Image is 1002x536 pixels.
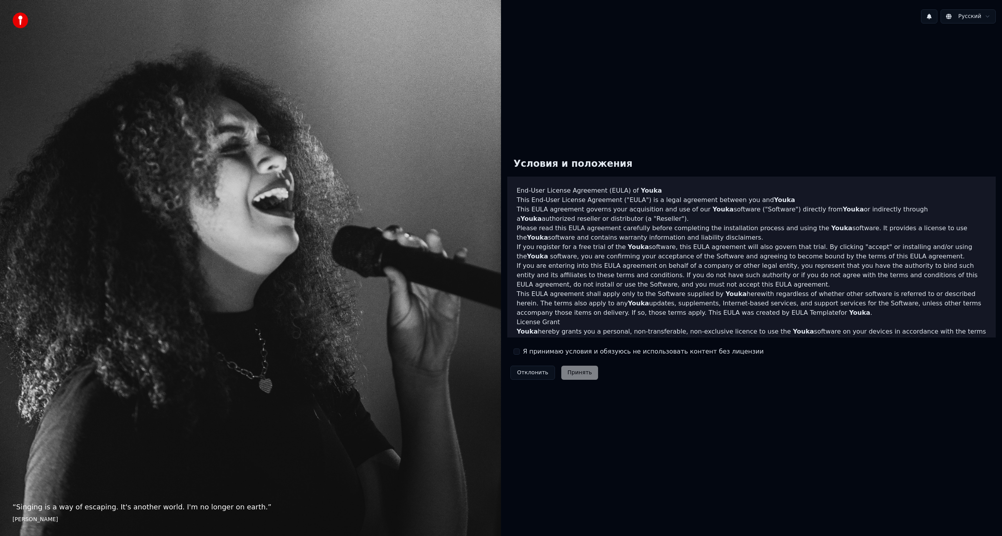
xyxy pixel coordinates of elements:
[831,224,852,232] span: Youka
[726,290,747,298] span: Youka
[517,327,986,346] p: hereby grants you a personal, non-transferable, non-exclusive licence to use the software on your...
[517,328,538,335] span: Youka
[517,289,986,318] p: This EULA agreement shall apply only to the Software supplied by herewith regardless of whether o...
[628,300,649,307] span: Youka
[517,261,986,289] p: If you are entering into this EULA agreement on behalf of a company or other legal entity, you re...
[13,13,28,28] img: youka
[527,253,548,260] span: Youka
[517,242,986,261] p: If you register for a free trial of the software, this EULA agreement will also govern that trial...
[628,243,649,251] span: Youka
[523,347,764,356] label: Я принимаю условия и обязуюсь не использовать контент без лицензии
[641,187,662,194] span: Youka
[849,309,870,316] span: Youka
[843,206,864,213] span: Youka
[791,309,838,316] a: EULA Template
[517,224,986,242] p: Please read this EULA agreement carefully before completing the installation process and using th...
[774,196,795,204] span: Youka
[527,234,548,241] span: Youka
[517,205,986,224] p: This EULA agreement governs your acquisition and use of our software ("Software") directly from o...
[712,206,733,213] span: Youka
[510,366,555,380] button: Отклонить
[13,502,488,513] p: “ Singing is a way of escaping. It's another world. I'm no longer on earth. ”
[13,516,488,523] footer: [PERSON_NAME]
[521,215,542,222] span: Youka
[517,318,986,327] h3: License Grant
[517,195,986,205] p: This End-User License Agreement ("EULA") is a legal agreement between you and
[517,186,986,195] h3: End-User License Agreement (EULA) of
[507,152,639,177] div: Условия и положения
[793,328,814,335] span: Youka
